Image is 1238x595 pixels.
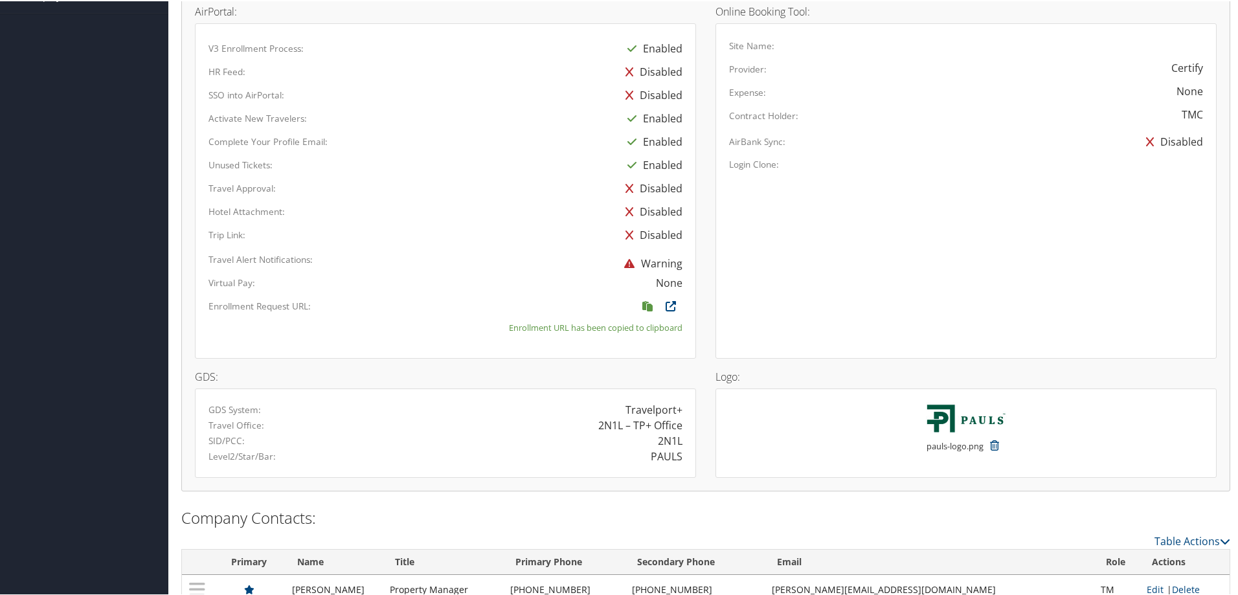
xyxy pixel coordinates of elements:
[208,181,276,194] label: Travel Approval:
[729,157,779,170] label: Login Clone:
[715,370,1217,381] h4: Logo:
[181,506,1230,528] h2: Company Contacts:
[619,59,682,82] div: Disabled
[1172,582,1200,594] a: Delete
[619,222,682,245] div: Disabled
[598,416,682,432] div: 2N1L – TP+ Office
[208,87,284,100] label: SSO into AirPortal:
[504,548,625,574] th: Primary Phone
[729,62,767,74] label: Provider:
[1140,129,1203,152] div: Disabled
[619,199,682,222] div: Disabled
[213,548,286,574] th: Primary
[195,370,696,381] h4: GDS:
[651,447,682,463] div: PAULS
[383,548,504,574] th: Title
[619,82,682,106] div: Disabled
[208,449,276,462] label: Level2/Star/Bar:
[208,227,245,240] label: Trip Link:
[715,5,1217,16] h4: Online Booking Tool:
[208,111,307,124] label: Activate New Travelers:
[927,439,984,464] small: pauls-logo.png
[621,152,682,175] div: Enabled
[1171,59,1203,74] div: Certify
[926,401,1007,432] img: pauls-logo.png
[208,134,328,147] label: Complete Your Profile Email:
[208,64,245,77] label: HR Feed:
[208,418,264,431] label: Travel Office:
[765,548,1094,574] th: Email
[729,38,774,51] label: Site Name:
[621,36,682,59] div: Enabled
[1140,548,1230,574] th: Actions
[621,129,682,152] div: Enabled
[509,320,682,333] small: Enrollment URL has been copied to clipboard
[1154,533,1230,547] a: Table Actions
[625,401,682,416] div: Travelport+
[1176,82,1203,98] div: None
[729,134,785,147] label: AirBank Sync:
[618,255,682,269] span: Warning
[1182,106,1203,121] div: TMC
[658,432,682,447] div: 2N1L
[656,274,682,289] div: None
[208,275,255,288] label: Virtual Pay:
[208,433,245,446] label: SID/PCC:
[208,157,273,170] label: Unused Tickets:
[208,41,304,54] label: V3 Enrollment Process:
[619,175,682,199] div: Disabled
[208,204,285,217] label: Hotel Attachment:
[208,252,313,265] label: Travel Alert Notifications:
[1094,548,1140,574] th: Role
[621,106,682,129] div: Enabled
[286,548,383,574] th: Name
[195,5,696,16] h4: AirPortal:
[729,85,766,98] label: Expense:
[625,548,765,574] th: Secondary Phone
[729,108,798,121] label: Contract Holder:
[208,402,261,415] label: GDS System:
[208,298,311,311] label: Enrollment Request URL:
[1147,582,1164,594] a: Edit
